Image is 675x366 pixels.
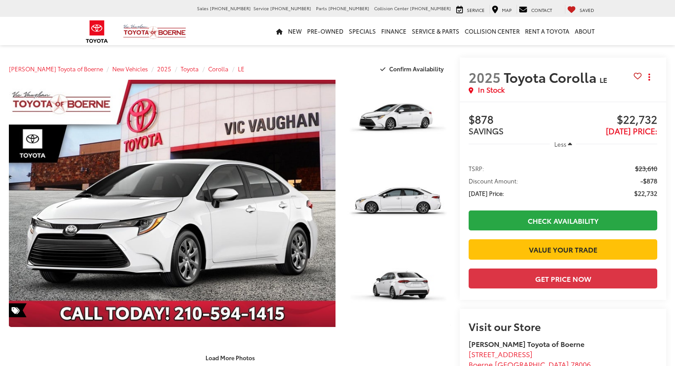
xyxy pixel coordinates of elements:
[478,85,505,95] span: In Stock
[112,65,148,73] a: New Vehicles
[304,17,346,45] a: Pre-Owned
[328,5,369,12] span: [PHONE_NUMBER]
[502,7,512,13] span: Map
[469,339,584,349] strong: [PERSON_NAME] Toyota of Boerne
[410,5,451,12] span: [PHONE_NUMBER]
[346,17,379,45] a: Specials
[374,5,409,12] span: Collision Center
[273,17,285,45] a: Home
[642,69,657,85] button: Actions
[379,17,409,45] a: Finance
[389,65,444,73] span: Confirm Availability
[6,79,339,328] img: 2025 Toyota Corolla LE
[285,17,304,45] a: New
[469,269,657,288] button: Get Price Now
[9,303,27,317] span: Special
[565,5,596,14] a: My Saved Vehicles
[181,65,199,73] a: Toyota
[469,189,504,198] span: [DATE] Price:
[344,247,452,328] img: 2025 Toyota Corolla LE
[454,5,487,14] a: Service
[469,349,533,359] span: [STREET_ADDRESS]
[316,5,327,12] span: Parts
[469,176,518,185] span: Discount Amount:
[270,5,311,12] span: [PHONE_NUMBER]
[375,61,451,77] button: Confirm Availability
[238,65,245,73] a: LE
[157,65,171,73] a: 2025
[467,7,485,13] span: Service
[199,350,261,365] button: Load More Photos
[345,80,451,159] a: Expand Photo 1
[344,79,452,160] img: 2025 Toyota Corolla LE
[580,7,594,13] span: Saved
[554,140,566,148] span: Less
[409,17,462,45] a: Service & Parts: Opens in a new tab
[640,176,657,185] span: -$878
[9,65,103,73] a: [PERSON_NAME] Toyota of Boerne
[469,164,484,173] span: TSRP:
[504,67,600,86] span: Toyota Corolla
[345,164,451,243] a: Expand Photo 2
[469,113,563,127] span: $878
[648,74,650,81] span: dropdown dots
[462,17,522,45] a: Collision Center
[469,210,657,230] a: Check Availability
[531,7,552,13] span: Contact
[469,239,657,259] a: Value Your Trade
[210,5,251,12] span: [PHONE_NUMBER]
[208,65,229,73] a: Corolla
[522,17,572,45] a: Rent a Toyota
[563,113,657,127] span: $22,732
[572,17,597,45] a: About
[9,80,336,327] a: Expand Photo 0
[344,163,452,244] img: 2025 Toyota Corolla LE
[469,125,504,136] span: SAVINGS
[345,248,451,327] a: Expand Photo 3
[600,74,607,85] span: LE
[635,164,657,173] span: $23,610
[634,189,657,198] span: $22,732
[253,5,269,12] span: Service
[550,136,576,152] button: Less
[469,320,657,332] h2: Visit our Store
[489,5,514,14] a: Map
[469,67,501,86] span: 2025
[606,125,657,136] span: [DATE] Price:
[123,24,186,39] img: Vic Vaughan Toyota of Boerne
[80,17,114,46] img: Toyota
[197,5,209,12] span: Sales
[517,5,554,14] a: Contact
